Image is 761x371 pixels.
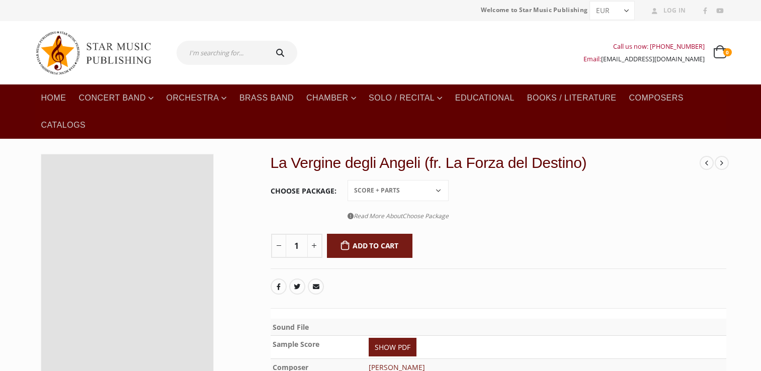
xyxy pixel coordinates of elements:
b: Sound File [273,322,309,332]
a: Orchestra [160,84,232,112]
input: Product quantity [286,234,308,258]
a: Email [308,279,324,295]
a: Brass Band [233,84,300,112]
button: - [271,234,286,258]
button: Add to cart [327,234,413,258]
a: Chamber [300,84,362,112]
a: Facebook [699,5,712,18]
div: Email: [583,53,705,65]
img: Star Music Publishing [35,26,161,79]
a: Catalogs [35,112,92,139]
a: Youtube [713,5,726,18]
h2: La Vergine degli Angeli (fr. La Forza del Destino) [271,154,700,172]
a: Twitter [289,279,305,295]
label: Choose Package [271,180,336,202]
a: SHOW PDF [369,338,416,356]
span: Choose Package [402,212,449,220]
span: Welcome to Star Music Publishing [481,3,588,18]
a: Books / Literature [521,84,623,112]
div: Call us now: [PHONE_NUMBER] [583,40,705,53]
a: Log In [648,4,686,17]
button: Search [266,41,298,65]
a: Solo / Recital [363,84,449,112]
a: Educational [449,84,521,112]
a: Concert Band [73,84,160,112]
a: Home [35,84,72,112]
a: Composers [623,84,690,112]
a: [EMAIL_ADDRESS][DOMAIN_NAME] [601,55,705,63]
button: + [307,234,322,258]
span: 0 [723,48,731,56]
input: I'm searching for... [177,41,266,65]
a: Facebook [271,279,287,295]
a: Read More AboutChoose Package [348,210,449,222]
th: Sample Score [271,336,367,359]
